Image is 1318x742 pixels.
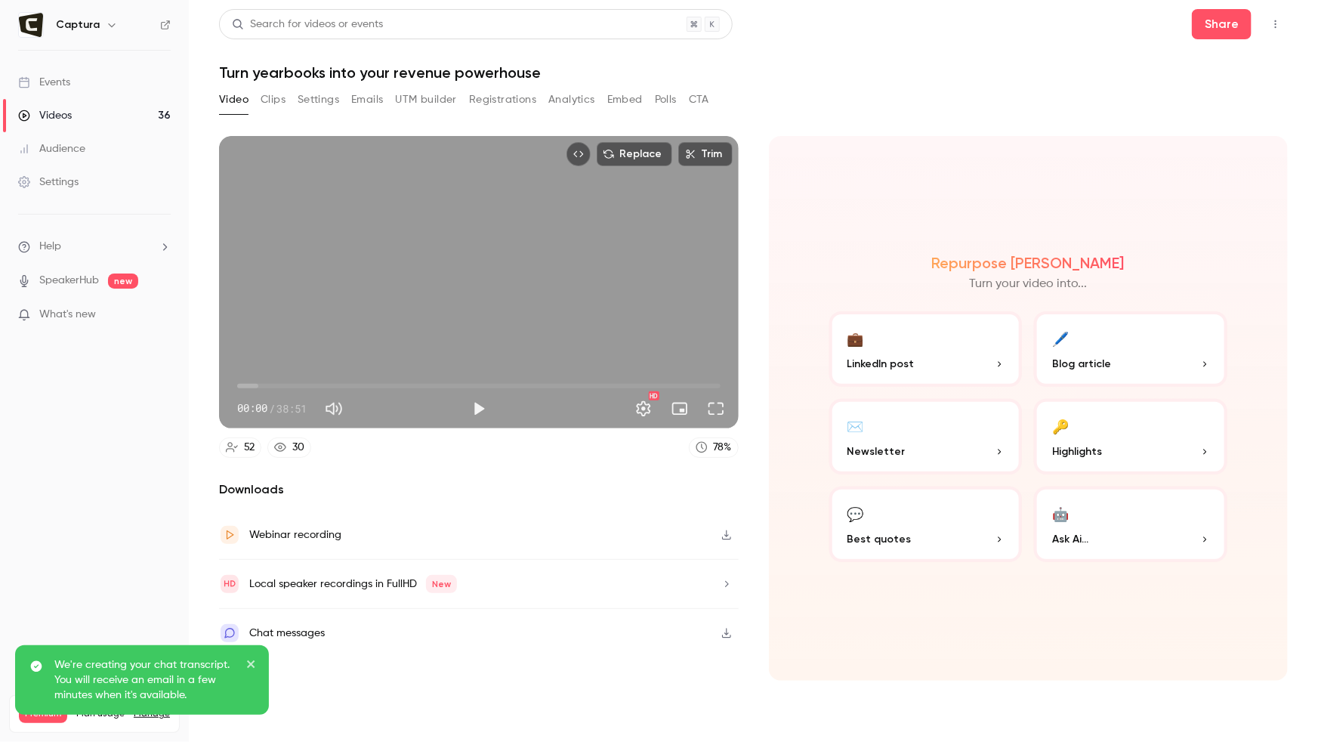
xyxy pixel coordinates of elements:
[54,657,236,703] p: We're creating your chat transcript. You will receive an email in a few minutes when it's available.
[249,624,325,642] div: Chat messages
[237,400,267,416] span: 00:00
[1052,531,1088,547] span: Ask Ai...
[655,88,677,112] button: Polls
[548,88,595,112] button: Analytics
[1034,311,1227,387] button: 🖊️Blog article
[269,400,275,416] span: /
[39,273,99,289] a: SpeakerHub
[153,308,171,322] iframe: Noticeable Trigger
[847,326,864,350] div: 💼
[19,13,43,37] img: Captura
[1052,356,1111,372] span: Blog article
[39,239,61,255] span: Help
[597,142,672,166] button: Replace
[847,356,915,372] span: LinkedIn post
[18,141,85,156] div: Audience
[847,502,864,525] div: 💬
[665,394,695,424] button: Turn on miniplayer
[276,400,307,416] span: 38:51
[607,88,643,112] button: Embed
[246,657,257,676] button: close
[689,88,709,112] button: CTA
[232,17,383,32] div: Search for videos or events
[1264,12,1288,36] button: Top Bar Actions
[39,307,96,323] span: What's new
[396,88,457,112] button: UTM builder
[244,440,255,456] div: 52
[566,142,591,166] button: Embed video
[219,481,739,499] h2: Downloads
[649,391,659,400] div: HD
[847,531,912,547] span: Best quotes
[689,437,739,458] a: 78%
[219,63,1288,82] h1: Turn yearbooks into your revenue powerhouse
[628,394,659,424] button: Settings
[678,142,733,166] button: Trim
[714,440,732,456] div: 78 %
[1052,502,1069,525] div: 🤖
[298,88,339,112] button: Settings
[237,400,307,416] div: 00:00
[932,254,1125,272] h2: Repurpose [PERSON_NAME]
[249,575,457,593] div: Local speaker recordings in FullHD
[426,575,457,593] span: New
[464,394,494,424] button: Play
[1192,9,1252,39] button: Share
[829,487,1023,562] button: 💬Best quotes
[267,437,311,458] a: 30
[18,175,79,190] div: Settings
[1052,444,1102,459] span: Highlights
[56,17,100,32] h6: Captura
[829,399,1023,475] button: ✉️Newsletter
[108,274,138,289] span: new
[351,88,383,112] button: Emails
[292,440,304,456] div: 30
[18,108,72,123] div: Videos
[1034,487,1227,562] button: 🤖Ask Ai...
[701,394,731,424] button: Full screen
[18,75,70,90] div: Events
[18,239,171,255] li: help-dropdown-opener
[249,526,341,544] div: Webinar recording
[319,394,349,424] button: Mute
[1052,414,1069,437] div: 🔑
[847,414,864,437] div: ✉️
[1052,326,1069,350] div: 🖊️
[469,88,536,112] button: Registrations
[969,275,1087,293] p: Turn your video into...
[261,88,286,112] button: Clips
[219,437,261,458] a: 52
[219,88,248,112] button: Video
[847,444,906,459] span: Newsletter
[1034,399,1227,475] button: 🔑Highlights
[829,311,1023,387] button: 💼LinkedIn post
